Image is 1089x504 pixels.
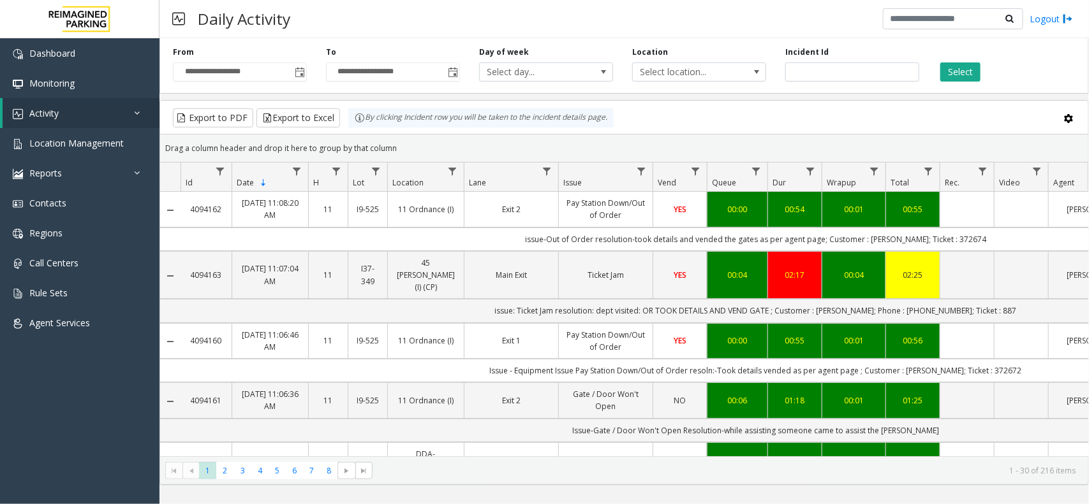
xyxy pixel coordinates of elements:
a: 00:01 [830,203,878,215]
span: Page 4 [251,462,269,479]
img: 'icon' [13,169,23,179]
label: From [173,47,194,58]
label: Location [632,47,668,58]
a: 11 [316,394,340,407]
a: Total Filter Menu [920,162,937,180]
a: YES [661,335,699,347]
a: YES [661,203,699,215]
span: Regions [29,227,63,239]
a: Exit 2 [472,203,551,215]
span: Call Centers [29,257,78,269]
span: Dashboard [29,47,75,59]
a: 02:17 [776,269,814,281]
button: Export to Excel [256,108,340,127]
a: 4094161 [188,394,224,407]
a: Wrapup Filter Menu [866,162,883,180]
span: Wrapup [827,177,856,188]
span: Reports [29,167,62,179]
img: 'icon' [13,259,23,269]
span: Sortable [258,178,269,188]
span: YES [674,204,686,215]
a: Date Filter Menu [288,162,306,180]
a: 00:01 [830,335,878,347]
img: 'icon' [13,229,23,239]
a: H Filter Menu [328,162,345,180]
div: 02:25 [894,269,932,281]
a: Ticket Jam [567,269,645,281]
a: Vend Filter Menu [687,162,704,180]
span: Rule Sets [29,287,68,299]
span: NO [674,395,686,406]
span: Select location... [633,63,739,81]
a: Rec. Filter Menu [974,162,991,180]
img: 'icon' [13,139,23,149]
span: YES [674,270,686,280]
a: 01:18 [776,394,814,407]
span: H [313,177,319,188]
a: 4094160 [188,335,224,347]
span: Location Management [29,137,124,149]
span: Agent Services [29,317,90,329]
span: Video [999,177,1020,188]
a: 00:00 [715,335,760,347]
img: pageIcon [172,3,185,34]
a: 00:04 [830,269,878,281]
img: logout [1063,12,1073,25]
a: No assistance needed [567,454,645,478]
a: Collapse Details [160,336,181,347]
a: 11 Ordnance (I) [396,335,456,347]
a: Main Exit [472,269,551,281]
span: Go to the next page [337,462,355,480]
div: 00:55 [894,203,932,215]
span: Page 8 [320,462,337,479]
span: Agent [1053,177,1074,188]
span: Page 2 [216,462,233,479]
a: YES [661,269,699,281]
div: 00:04 [715,269,760,281]
span: Location [392,177,424,188]
a: Gate / Door Won't Open [567,388,645,412]
a: 11 [316,335,340,347]
a: 45 [PERSON_NAME] (I) (CP) [396,257,456,294]
img: 'icon' [13,319,23,329]
a: Exit 1 [472,335,551,347]
span: Toggle popup [445,63,459,81]
button: Select [940,62,981,82]
span: Id [186,177,193,188]
a: Activity [3,98,159,128]
a: 00:06 [715,394,760,407]
span: Lane [469,177,486,188]
span: Go to the last page [359,466,369,476]
span: Page 5 [269,462,286,479]
span: Date [237,177,254,188]
img: 'icon' [13,49,23,59]
span: Vend [658,177,676,188]
img: 'icon' [13,79,23,89]
a: [DATE] 11:06:46 AM [240,329,300,353]
a: I9-525 [356,394,380,407]
a: Dur Filter Menu [802,162,819,180]
span: Select day... [480,63,586,81]
a: 00:54 [776,203,814,215]
img: infoIcon.svg [355,113,365,123]
a: DDA-Government Center (L) [396,448,456,485]
a: I9-525 [356,203,380,215]
a: Issue Filter Menu [633,162,650,180]
a: Id Filter Menu [212,162,229,180]
img: 'icon' [13,199,23,209]
a: 00:00 [715,203,760,215]
div: 00:01 [830,394,878,407]
a: Lot Filter Menu [367,162,385,180]
a: [DATE] 11:08:20 AM [240,197,300,221]
span: Page 6 [286,462,303,479]
span: Issue [563,177,582,188]
a: 00:55 [776,335,814,347]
